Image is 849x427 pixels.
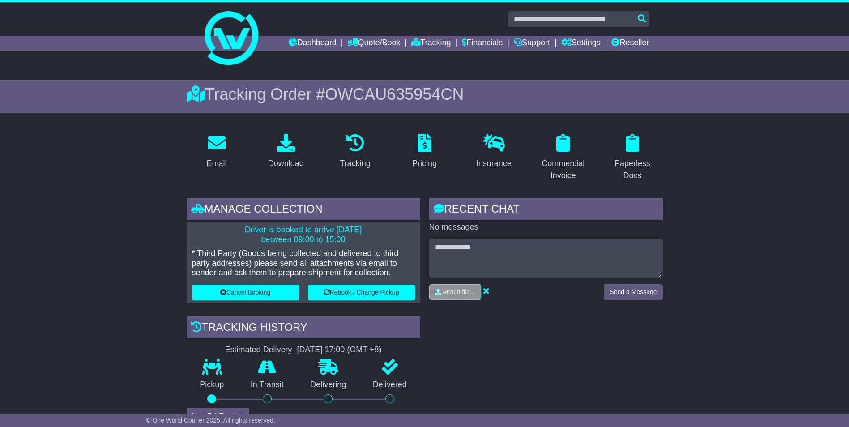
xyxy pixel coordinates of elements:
[192,285,299,300] button: Cancel Booking
[289,36,337,51] a: Dashboard
[602,131,663,185] a: Paperless Docs
[533,131,593,185] a: Commercial Invoice
[359,380,420,390] p: Delivered
[412,158,437,170] div: Pricing
[561,36,601,51] a: Settings
[470,131,517,173] a: Insurance
[187,85,663,104] div: Tracking Order #
[462,36,503,51] a: Financials
[201,131,232,173] a: Email
[192,225,415,244] p: Driver is booked to arrive [DATE] between 09:00 to 15:00
[297,380,360,390] p: Delivering
[347,36,400,51] a: Quote/Book
[539,158,588,182] div: Commercial Invoice
[192,249,415,278] p: * Third Party (Goods being collected and delivered to third party addresses) please send all atta...
[237,380,297,390] p: In Transit
[476,158,512,170] div: Insurance
[411,36,451,51] a: Tracking
[187,408,249,423] button: View Full Tracking
[406,131,443,173] a: Pricing
[262,131,310,173] a: Download
[429,222,663,232] p: No messages
[611,36,649,51] a: Reseller
[325,85,464,103] span: OWCAU635954CN
[187,380,238,390] p: Pickup
[340,158,370,170] div: Tracking
[187,198,420,222] div: Manage collection
[429,198,663,222] div: RECENT CHAT
[514,36,550,51] a: Support
[604,284,662,300] button: Send a Message
[608,158,657,182] div: Paperless Docs
[206,158,226,170] div: Email
[268,158,304,170] div: Download
[187,345,420,355] div: Estimated Delivery -
[187,316,420,341] div: Tracking history
[297,345,382,355] div: [DATE] 17:00 (GMT +8)
[334,131,376,173] a: Tracking
[146,417,275,424] span: © One World Courier 2025. All rights reserved.
[308,285,415,300] button: Rebook / Change Pickup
